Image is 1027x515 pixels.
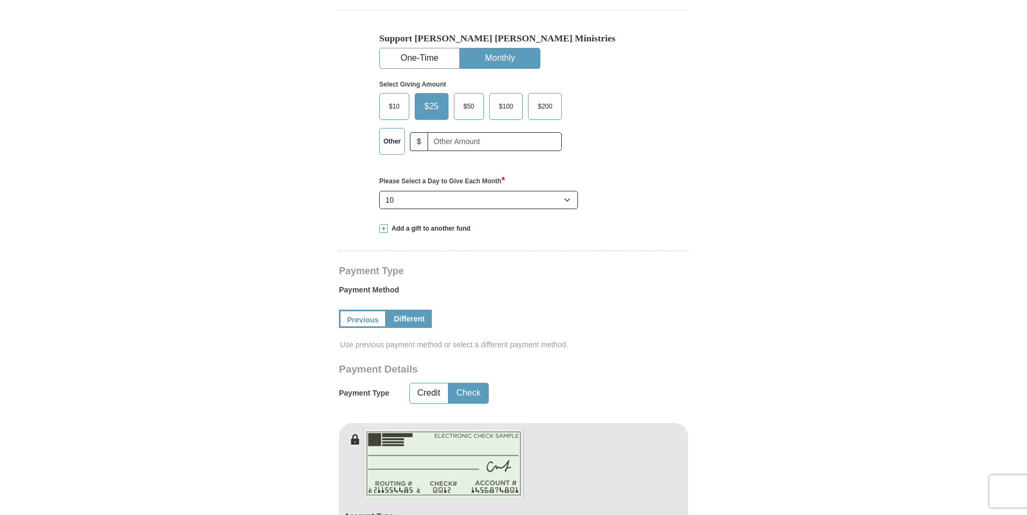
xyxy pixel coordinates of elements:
span: $50 [458,98,480,115]
input: Other Amount [428,132,562,151]
button: Credit [410,383,448,403]
span: Add a gift to another fund [388,224,471,233]
button: Check [449,383,488,403]
label: Other [380,128,404,154]
span: $25 [419,98,444,115]
span: Use previous payment method or select a different payment method. [340,339,689,350]
label: Payment Method [339,284,688,301]
button: Monthly [460,48,540,68]
a: Previous [339,310,387,328]
h3: Payment Details [339,363,613,376]
strong: Select Giving Amount [379,81,446,88]
h5: Payment Type [339,389,389,398]
button: One-Time [380,48,459,68]
span: $100 [494,98,519,115]
strong: Please Select a Day to Give Each Month [379,177,505,185]
h5: Support [PERSON_NAME] [PERSON_NAME] Ministries [379,33,648,44]
span: $200 [532,98,558,115]
a: Different [387,310,432,328]
span: $10 [384,98,405,115]
h4: Payment Type [339,267,688,275]
span: $ [410,132,428,151]
img: check-en.png [363,428,524,499]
